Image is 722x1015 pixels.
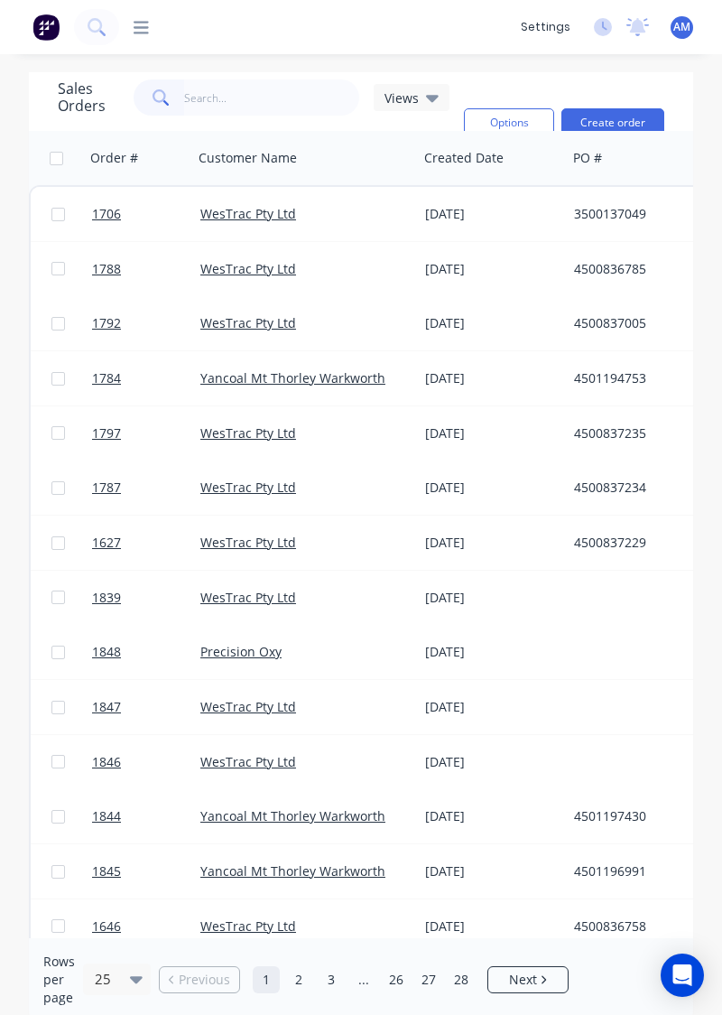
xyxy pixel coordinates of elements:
[253,966,280,993] a: Page 1 is your current page
[425,589,560,607] div: [DATE]
[425,862,560,880] div: [DATE]
[92,516,200,570] a: 1627
[561,108,664,137] button: Create order
[200,753,296,770] a: WesTrac Pty Ltd
[200,479,296,496] a: WesTrac Pty Ltd
[92,296,200,350] a: 1792
[661,954,704,997] div: Open Intercom Messenger
[92,461,200,515] a: 1787
[92,314,121,332] span: 1792
[200,314,296,331] a: WesTrac Pty Ltd
[425,698,560,716] div: [DATE]
[92,862,121,880] span: 1845
[425,369,560,387] div: [DATE]
[488,971,568,989] a: Next page
[425,643,560,661] div: [DATE]
[92,735,200,789] a: 1846
[200,862,385,880] a: Yancoal Mt Thorley Warkworth
[384,88,419,107] span: Views
[464,108,554,137] button: Options
[92,260,121,278] span: 1788
[425,807,560,825] div: [DATE]
[92,680,200,734] a: 1847
[200,205,296,222] a: WesTrac Pty Ltd
[92,424,121,442] span: 1797
[152,966,576,993] ul: Pagination
[179,971,230,989] span: Previous
[200,643,282,660] a: Precision Oxy
[92,625,200,679] a: 1848
[425,534,560,552] div: [DATE]
[92,369,121,387] span: 1784
[92,789,200,843] a: 1844
[200,698,296,715] a: WesTrac Pty Ltd
[425,205,560,223] div: [DATE]
[425,753,560,771] div: [DATE]
[350,966,377,993] a: Jump forward
[92,351,200,405] a: 1784
[92,844,200,899] a: 1845
[425,917,560,936] div: [DATE]
[509,971,537,989] span: Next
[92,698,121,716] span: 1847
[90,149,138,167] div: Order #
[58,80,119,115] h1: Sales Orders
[425,479,560,497] div: [DATE]
[673,19,690,35] span: AM
[92,753,121,771] span: 1846
[92,406,200,461] a: 1797
[425,424,560,442] div: [DATE]
[184,79,360,116] input: Search...
[92,643,121,661] span: 1848
[200,589,296,606] a: WesTrac Pty Ltd
[92,534,121,552] span: 1627
[92,205,121,223] span: 1706
[200,424,296,442] a: WesTrac Pty Ltd
[200,534,296,551] a: WesTrac Pty Ltd
[200,260,296,277] a: WesTrac Pty Ltd
[92,899,200,954] a: 1646
[415,966,442,993] a: Page 27
[285,966,312,993] a: Page 2
[92,479,121,497] span: 1787
[512,14,579,41] div: settings
[92,589,121,607] span: 1839
[424,149,504,167] div: Created Date
[200,807,385,824] a: Yancoal Mt Thorley Warkworth
[200,917,296,935] a: WesTrac Pty Ltd
[573,149,602,167] div: PO #
[92,187,200,241] a: 1706
[43,953,75,1007] span: Rows per page
[92,242,200,296] a: 1788
[200,369,385,386] a: Yancoal Mt Thorley Warkworth
[448,966,475,993] a: Page 28
[425,314,560,332] div: [DATE]
[318,966,345,993] a: Page 3
[92,571,200,625] a: 1839
[425,260,560,278] div: [DATE]
[199,149,297,167] div: Customer Name
[383,966,410,993] a: Page 26
[92,807,121,825] span: 1844
[32,14,60,41] img: Factory
[92,917,121,936] span: 1646
[160,971,239,989] a: Previous page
